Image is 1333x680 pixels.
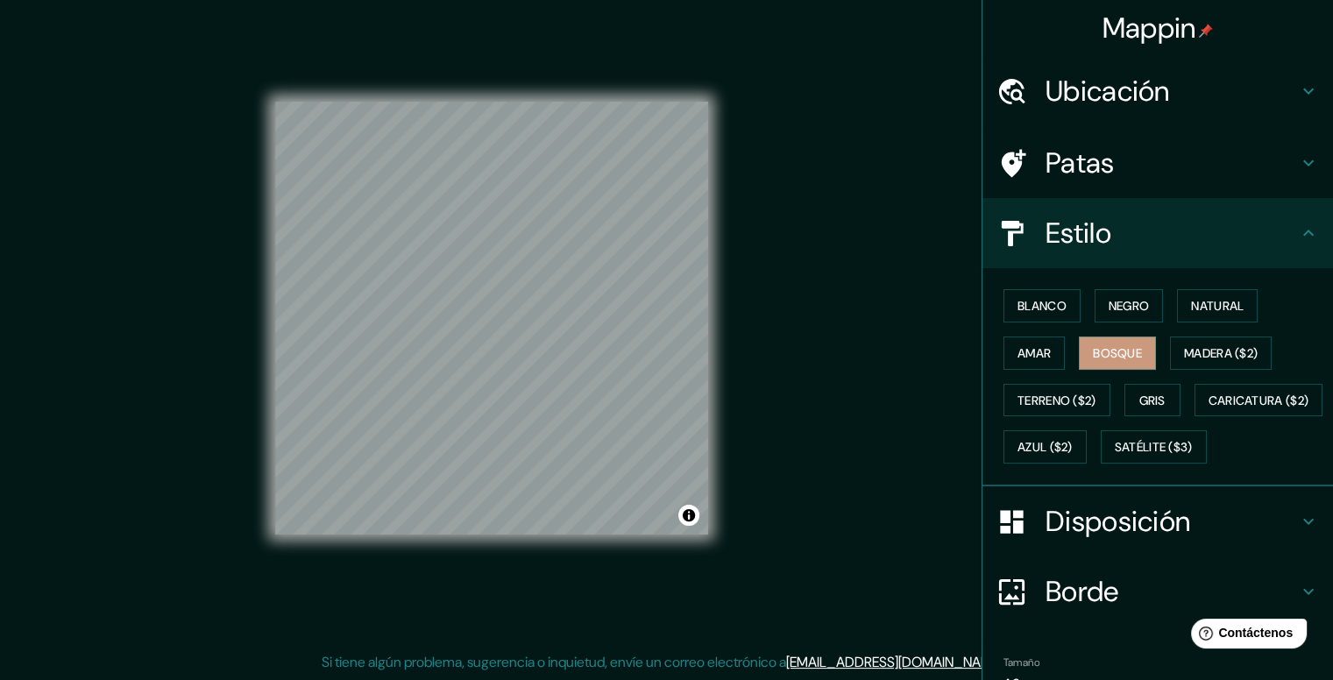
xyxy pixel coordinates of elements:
[322,653,786,671] font: Si tiene algún problema, sugerencia o inquietud, envíe un correo electrónico a
[1017,345,1051,361] font: Amar
[1003,289,1081,322] button: Blanco
[1046,215,1111,251] font: Estilo
[1079,336,1156,370] button: Bosque
[982,198,1333,268] div: Estilo
[1003,655,1039,669] font: Tamaño
[1017,440,1073,456] font: Azul ($2)
[1017,393,1096,408] font: Terreno ($2)
[1209,393,1309,408] font: Caricatura ($2)
[1199,24,1213,38] img: pin-icon.png
[1124,384,1181,417] button: Gris
[1003,384,1110,417] button: Terreno ($2)
[1195,384,1323,417] button: Caricatura ($2)
[1046,573,1119,610] font: Borde
[1177,289,1258,322] button: Natural
[1003,336,1065,370] button: Amar
[1139,393,1166,408] font: Gris
[1191,298,1244,314] font: Natural
[1115,440,1193,456] font: Satélite ($3)
[1103,10,1196,46] font: Mappin
[1109,298,1150,314] font: Negro
[1003,430,1087,464] button: Azul ($2)
[1184,345,1258,361] font: Madera ($2)
[982,556,1333,627] div: Borde
[1101,430,1207,464] button: Satélite ($3)
[786,653,1003,671] a: [EMAIL_ADDRESS][DOMAIN_NAME]
[1046,73,1170,110] font: Ubicación
[1093,345,1142,361] font: Bosque
[1177,612,1314,661] iframe: Lanzador de widgets de ayuda
[678,505,699,526] button: Activar o desactivar atribución
[1046,145,1115,181] font: Patas
[275,102,708,535] canvas: Mapa
[1095,289,1164,322] button: Negro
[982,128,1333,198] div: Patas
[1017,298,1067,314] font: Blanco
[982,486,1333,556] div: Disposición
[1046,503,1190,540] font: Disposición
[1170,336,1272,370] button: Madera ($2)
[982,56,1333,126] div: Ubicación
